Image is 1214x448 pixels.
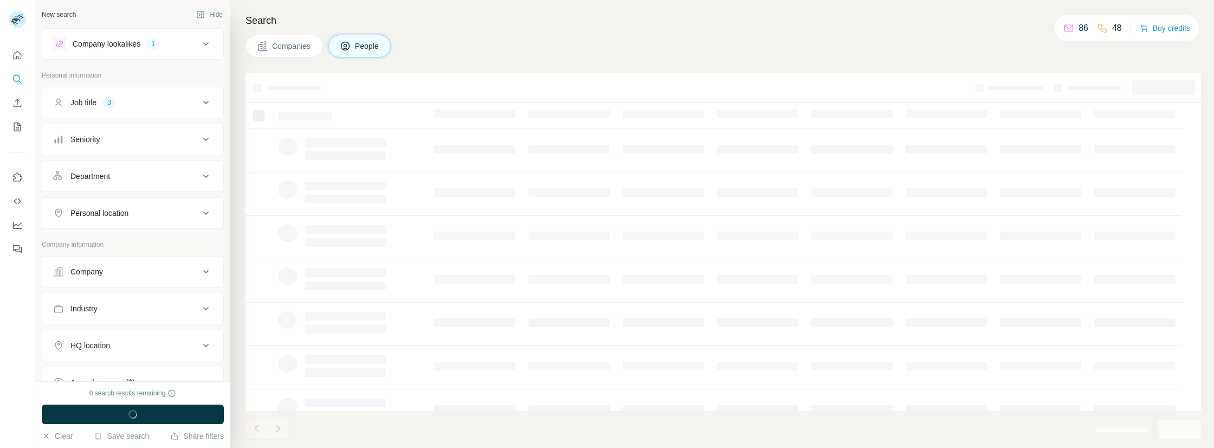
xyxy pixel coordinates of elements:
[70,97,96,108] div: Job title
[42,259,223,285] button: Company
[246,13,1201,28] h4: Search
[42,200,223,226] button: Personal location
[1140,21,1190,36] button: Buy credits
[272,41,312,52] span: Companies
[9,93,26,113] button: Enrich CSV
[42,296,223,322] button: Industry
[9,215,26,235] button: Dashboard
[70,266,103,277] div: Company
[42,31,223,57] button: Company lookalikes1
[9,239,26,259] button: Feedback
[9,191,26,211] button: Use Surfe API
[189,7,230,23] button: Hide
[73,39,140,49] div: Company lookalikes
[70,377,135,388] div: Annual revenue ($)
[1112,22,1122,35] p: 48
[42,89,223,116] button: Job title3
[42,240,224,249] p: Company information
[70,171,110,182] div: Department
[42,332,223,359] button: HQ location
[70,303,98,314] div: Industry
[42,126,223,152] button: Seniority
[170,431,224,441] button: Share filters
[9,117,26,137] button: My lists
[70,208,128,219] div: Personal location
[42,71,224,80] p: Personal information
[94,431,149,441] button: Save search
[42,10,76,20] div: New search
[42,431,73,441] button: Clear
[9,46,26,65] button: Quick start
[9,168,26,187] button: Use Surfe on LinkedIn
[103,98,115,107] div: 3
[70,134,100,145] div: Seniority
[70,340,110,351] div: HQ location
[1079,22,1088,35] p: 86
[42,369,223,395] button: Annual revenue ($)
[147,39,159,49] div: 1
[9,69,26,89] button: Search
[42,163,223,189] button: Department
[89,388,177,398] div: 0 search results remaining
[355,41,380,52] span: People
